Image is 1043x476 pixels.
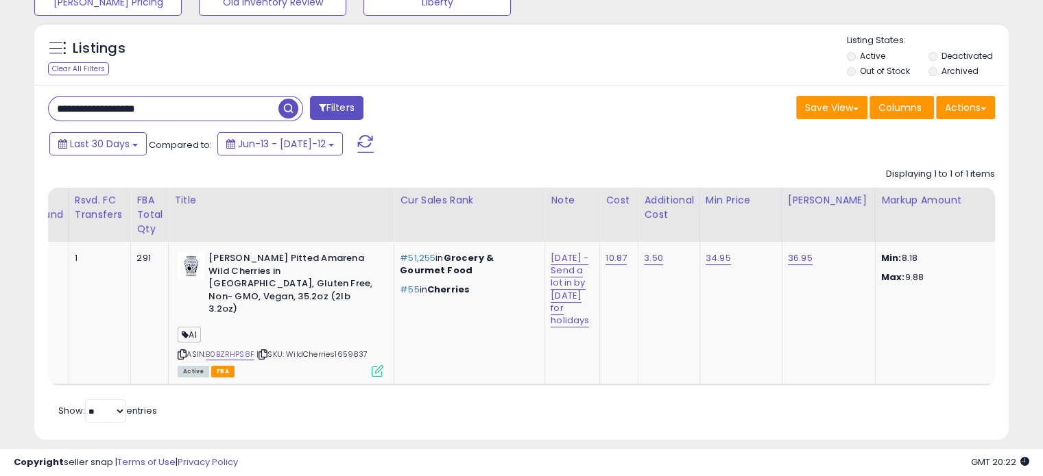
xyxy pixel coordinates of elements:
span: Show: entries [58,404,157,417]
a: 36.95 [788,251,813,265]
div: seller snap | | [14,456,238,469]
p: 8.18 [881,252,995,264]
span: Grocery & Gourmet Food [400,251,494,277]
div: Cost [606,193,632,208]
span: FBA [211,366,235,377]
span: All listings currently available for purchase on Amazon [178,366,209,377]
button: Actions [936,96,995,119]
div: ASIN: [178,252,383,375]
label: Deactivated [941,50,992,62]
div: 291 [136,252,158,264]
p: Listing States: [847,34,1009,47]
button: Columns [870,96,934,119]
span: 2025-08-12 20:22 GMT [971,455,1029,468]
label: Out of Stock [860,65,910,77]
h5: Listings [73,39,125,58]
a: B0BZRHPS8F [206,349,254,360]
div: Title [174,193,388,208]
strong: Min: [881,251,902,264]
a: 34.95 [706,251,731,265]
span: #55 [400,283,419,296]
p: 9.88 [881,271,995,284]
a: 3.50 [644,251,663,265]
p: in [400,252,534,277]
span: Columns [878,101,922,114]
span: Compared to: [149,138,212,151]
span: | SKU: WildCherries1659837 [256,349,368,360]
span: Last 30 Days [70,137,130,151]
strong: Copyright [14,455,64,468]
div: Cur Sales Rank [400,193,539,208]
div: Min Price [706,193,776,208]
div: 1 [75,252,121,264]
button: Save View [796,96,867,119]
label: Archived [941,65,978,77]
span: Jun-13 - [DATE]-12 [238,137,326,151]
div: Markup Amount [881,193,1000,208]
div: Rsvd. FC Transfers [75,193,125,222]
a: [DATE] - Send a lot in by [DATE] for holidays [551,251,589,327]
button: Last 30 Days [49,132,147,155]
p: in [400,284,534,296]
span: #51,255 [400,251,435,264]
div: Note [551,193,594,208]
a: 10.87 [606,251,627,265]
div: Additional Cost [644,193,694,222]
img: 41xi8TuJBHL._SL40_.jpg [178,252,205,279]
span: AI [178,327,201,342]
button: Filters [310,96,363,120]
strong: Max: [881,271,905,284]
a: Privacy Policy [178,455,238,468]
div: FBA Total Qty [136,193,163,236]
label: Active [860,50,885,62]
b: [PERSON_NAME] Pitted Amarena Wild Cherries in [GEOGRAPHIC_DATA], Gluten Free, Non- GMO, Vegan, 35... [208,252,375,319]
a: Terms of Use [117,455,176,468]
span: Cherries [427,283,470,296]
div: Clear All Filters [48,62,109,75]
div: FBA inbound Qty [22,193,63,236]
div: [PERSON_NAME] [788,193,870,208]
button: Jun-13 - [DATE]-12 [217,132,343,155]
div: Displaying 1 to 1 of 1 items [886,168,995,181]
